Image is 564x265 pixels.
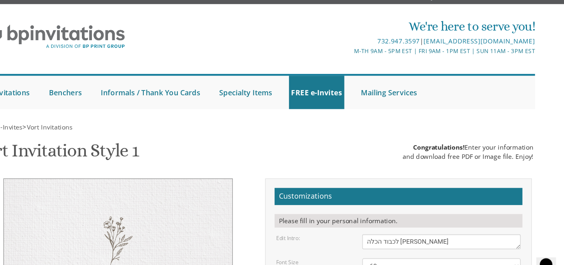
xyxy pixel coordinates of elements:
[297,181,518,197] h2: Customizations
[35,123,72,131] a: Free e-Invites
[411,149,528,157] div: and download free PDF or Image file. Enjoy!
[200,45,529,55] div: |
[75,123,116,131] a: Vort Invitations
[372,81,426,111] a: Mailing Services
[298,244,318,251] label: Font Size
[411,141,528,149] div: Enter your information
[245,81,297,111] a: Specialty Items
[297,205,518,217] div: Please fill in your personal information.
[72,123,116,131] span: >
[430,46,529,54] a: [EMAIL_ADDRESS][DOMAIN_NAME]
[389,46,426,54] a: 732.947.3597
[35,30,173,63] img: BP Invitation Loft
[298,223,319,230] label: Edit Intro:
[530,233,556,257] iframe: chat widget
[43,81,80,111] a: Invitations
[140,81,232,111] a: Informals / Thank You Cards
[420,141,466,149] span: Congratulations!
[200,29,529,45] div: We're here to serve you!
[76,123,116,131] span: Vort Invitations
[309,81,359,111] a: FREE e-Invites
[437,1,480,17] a: My Cart
[375,223,517,236] textarea: Please join us for the vort of our dear children
[31,139,175,163] h1: Vort Invitation Style 1
[93,81,127,111] a: Benchers
[36,123,72,131] span: Free e-Invites
[200,55,529,64] div: M-Th 9am - 5pm EST | Fri 9am - 1pm EST | Sun 11am - 3pm EST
